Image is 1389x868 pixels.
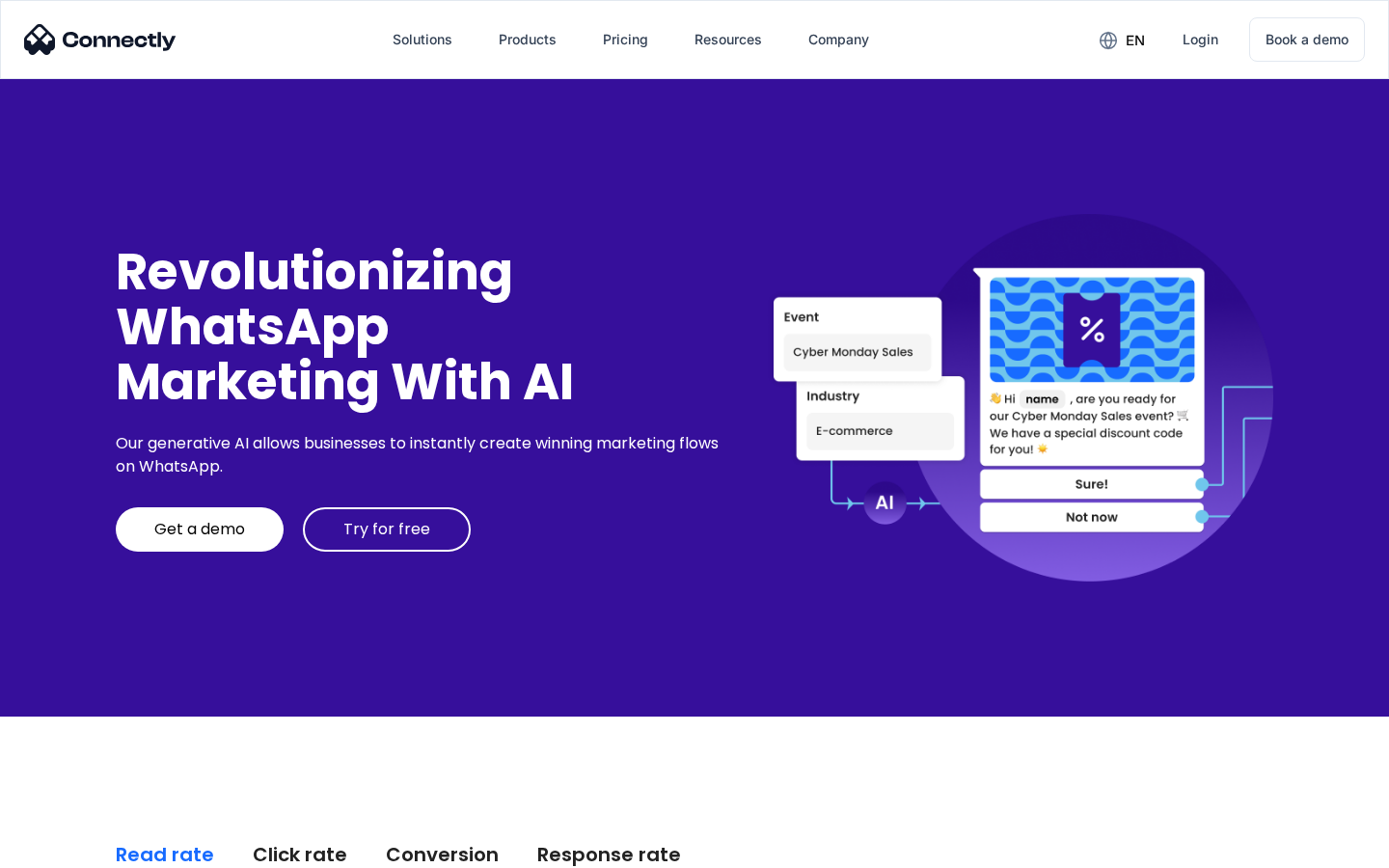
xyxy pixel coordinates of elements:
div: Solutions [393,26,452,53]
a: Login [1167,16,1234,63]
div: Company [808,26,869,53]
a: Pricing [587,16,664,63]
div: Our generative AI allows businesses to instantly create winning marketing flows on WhatsApp. [116,432,725,478]
div: Response rate [537,841,681,868]
div: Products [499,26,557,53]
div: Conversion [386,841,499,868]
a: Book a demo [1249,17,1365,62]
a: Try for free [303,507,471,552]
div: Read rate [116,841,214,868]
img: Connectly Logo [24,24,177,55]
div: Get a demo [154,520,245,539]
div: en [1126,27,1145,54]
div: Revolutionizing WhatsApp Marketing With AI [116,244,725,410]
div: Login [1183,26,1218,53]
div: Try for free [343,520,430,539]
div: Resources [694,26,762,53]
div: Pricing [603,26,648,53]
a: Get a demo [116,507,284,552]
div: Click rate [253,841,347,868]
